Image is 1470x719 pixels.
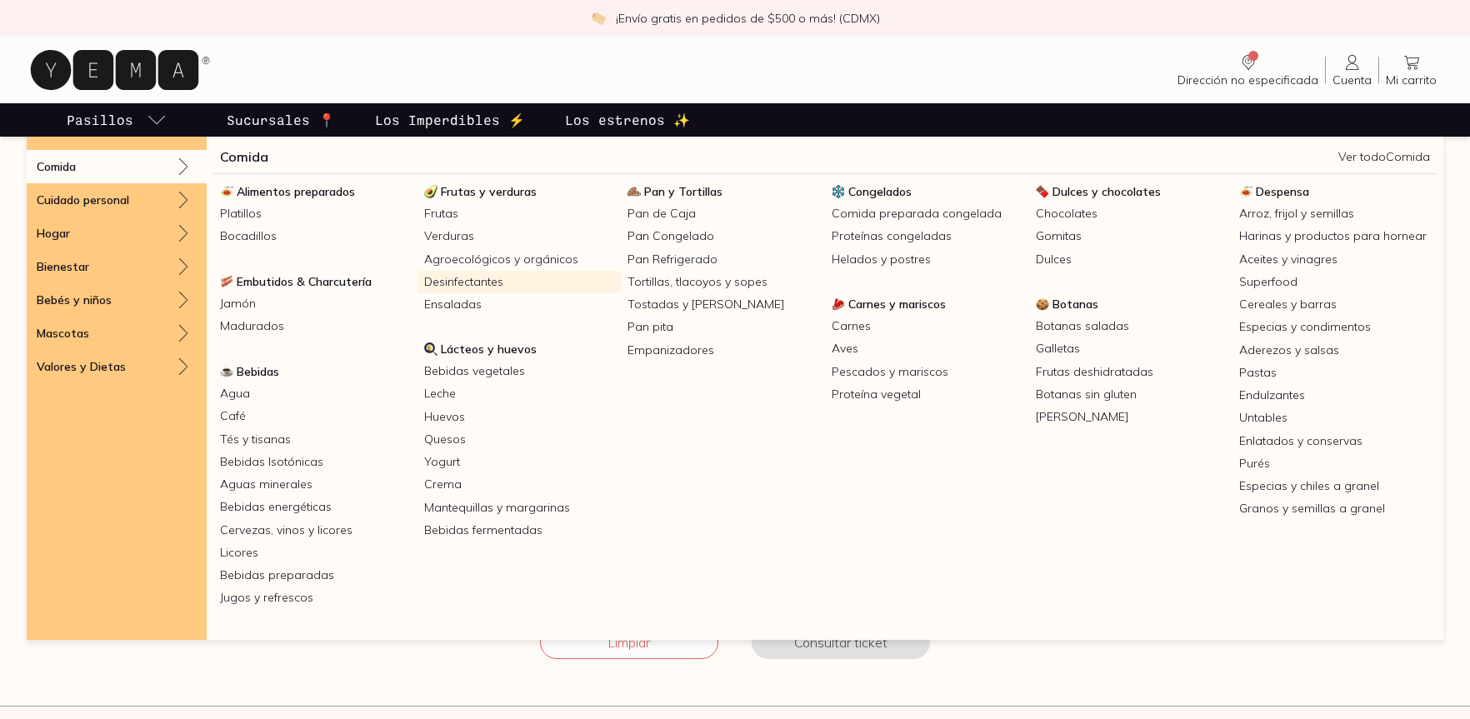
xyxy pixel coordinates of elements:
a: Bebidas fermentadas [417,519,622,542]
span: Dirección no especificada [1177,72,1318,87]
p: Los Imperdibles ⚡️ [375,110,525,130]
a: Enlatados y conservas [1232,430,1437,452]
span: Mi carrito [1386,72,1437,87]
a: Botanas saladas [1029,315,1233,337]
a: Harinas y productos para hornear [1232,225,1437,247]
a: Empanizadores [621,339,825,362]
a: Verduras [417,225,622,247]
a: Aderezos y salsas [1232,339,1437,362]
span: Bebidas [237,364,279,379]
img: Despensa [1239,185,1252,198]
p: Cuidado personal [37,192,129,207]
img: Lácteos y huevos [424,342,437,356]
a: Madurados [213,315,417,337]
a: Los Imperdibles ⚡️ [372,103,528,137]
a: Comida [220,147,268,167]
a: Carnes [825,315,1029,337]
span: Botanas [1052,297,1098,312]
a: Frutas deshidratadas [1029,361,1233,383]
a: Aves [825,337,1029,360]
span: Congelados [848,184,912,199]
a: Pan y TortillasPan y Tortillas [621,181,825,202]
a: Bebidas vegetales [417,360,622,382]
a: Granos y semillas a granel [1232,497,1437,520]
a: Huevos [417,406,622,428]
p: Comida [37,159,76,174]
p: Pasillos [67,110,133,130]
a: Proteínas congeladas [825,225,1029,247]
a: Platillos [213,202,417,225]
img: Frutas y verduras [424,185,437,198]
a: Jamón [213,292,417,315]
a: DespensaDespensa [1232,181,1437,202]
a: Comida preparada congelada [825,202,1029,225]
p: ¡Envío gratis en pedidos de $500 o más! (CDMX) [616,10,880,27]
a: Bocadillos [213,225,417,247]
a: Helados y postres [825,248,1029,271]
a: Pastas [1232,362,1437,384]
p: Sucursales 📍 [227,110,335,130]
a: Aguas minerales [213,473,417,496]
button: Limpiar [540,626,718,659]
a: BotanasBotanas [1029,293,1233,315]
span: Embutidos & Charcutería [237,274,372,289]
a: Embutidos & CharcuteríaEmbutidos & Charcutería [213,271,417,292]
a: Leche [417,382,622,405]
a: Carnes y mariscosCarnes y mariscos [825,293,1029,315]
a: Lácteos y huevosLácteos y huevos [417,338,622,360]
a: Jugos y refrescos [213,587,417,609]
a: Gomitas [1029,225,1233,247]
a: Cereales y barras [1232,293,1437,316]
a: Quesos [417,428,622,451]
img: Botanas [1036,297,1049,311]
a: Dulces y chocolatesDulces y chocolates [1029,181,1233,202]
a: Frutas [417,202,622,225]
a: Sucursales 📍 [223,103,338,137]
a: Crema [417,473,622,496]
span: Pan y Tortillas [644,184,722,199]
span: Frutas y verduras [441,184,537,199]
img: Dulces y chocolates [1036,185,1049,198]
button: Consultar ticket [752,626,930,659]
a: CongeladosCongelados [825,181,1029,202]
span: Alimentos preparados [237,184,355,199]
p: Mascotas [37,326,89,341]
p: Los estrenos ✨ [565,110,690,130]
a: Chocolates [1029,202,1233,225]
a: Pan pita [621,316,825,338]
a: Agroecológicos y orgánicos [417,248,622,271]
a: Superfood [1232,271,1437,293]
a: Tés y tisanas [213,428,417,451]
img: Alimentos preparados [220,185,233,198]
span: Dulces y chocolates [1052,184,1161,199]
span: Despensa [1256,184,1309,199]
p: Valores y Dietas [37,359,126,374]
img: check [591,11,606,26]
a: BebidasBebidas [213,361,417,382]
a: Mi carrito [1379,52,1443,87]
a: Licores [213,542,417,564]
a: Ensaladas [417,293,622,316]
a: Endulzantes [1232,384,1437,407]
a: Agua [213,382,417,405]
a: [PERSON_NAME] [1029,406,1233,428]
a: Bebidas Isotónicas [213,451,417,473]
span: Cuenta [1332,72,1372,87]
a: Proteína vegetal [825,383,1029,406]
span: Lácteos y huevos [441,342,537,357]
a: Tostadas y [PERSON_NAME] [621,293,825,316]
a: Bebidas preparadas [213,564,417,587]
p: Bienestar [37,259,89,274]
a: Frutas y verdurasFrutas y verduras [417,181,622,202]
p: Hogar [37,226,70,241]
img: Embutidos & Charcutería [220,275,233,288]
a: pasillo-todos-link [63,103,170,137]
p: Bebés y niños [37,292,112,307]
span: Carnes y mariscos [848,297,946,312]
a: Café [213,405,417,427]
a: Dirección no especificada [1171,52,1325,87]
a: Pan Refrigerado [621,248,825,271]
a: Arroz, frijol y semillas [1232,202,1437,225]
a: Untables [1232,407,1437,429]
a: Dulces [1029,248,1233,271]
